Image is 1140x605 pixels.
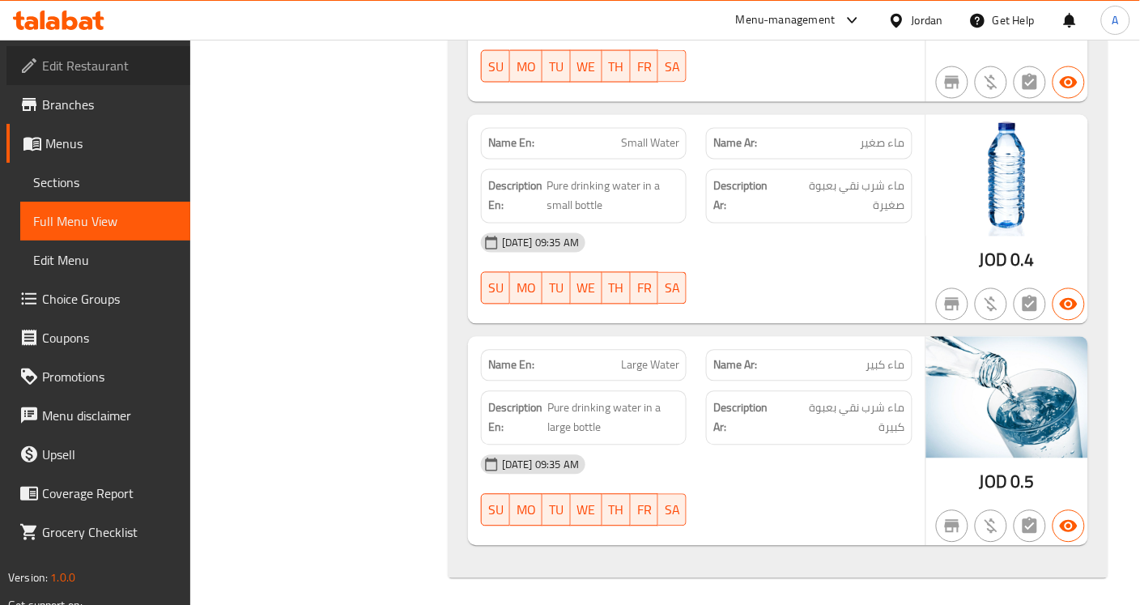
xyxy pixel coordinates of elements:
[488,277,504,300] span: SU
[6,318,190,357] a: Coupons
[571,50,602,83] button: WE
[736,11,836,30] div: Menu-management
[713,135,757,152] strong: Name Ar:
[488,135,534,152] strong: Name En:
[42,289,177,309] span: Choice Groups
[542,272,571,305] button: TU
[517,499,536,522] span: MO
[577,499,596,522] span: WE
[602,272,631,305] button: TH
[1053,66,1085,99] button: Available
[6,46,190,85] a: Edit Restaurant
[912,11,943,29] div: Jordan
[510,50,542,83] button: MO
[6,435,190,474] a: Upsell
[481,494,510,526] button: SU
[6,279,190,318] a: Choice Groups
[665,277,680,300] span: SA
[488,398,544,438] strong: Description En:
[1053,510,1085,543] button: Available
[542,50,571,83] button: TU
[602,50,631,83] button: TH
[42,406,177,425] span: Menu disclaimer
[975,510,1007,543] button: Purchased item
[861,135,905,152] span: ماء صغير
[866,357,905,374] span: ماء كبير
[1112,11,1119,29] span: A
[637,499,653,522] span: FR
[42,484,177,503] span: Coverage Report
[6,357,190,396] a: Promotions
[8,567,48,588] span: Version:
[542,494,571,526] button: TU
[1014,288,1046,321] button: Not has choices
[42,95,177,114] span: Branches
[1014,66,1046,99] button: Not has choices
[571,272,602,305] button: WE
[549,277,564,300] span: TU
[488,55,504,79] span: SU
[50,567,75,588] span: 1.0.0
[713,177,779,216] strong: Description Ar:
[488,177,544,216] strong: Description En:
[658,272,687,305] button: SA
[577,277,596,300] span: WE
[621,135,679,152] span: Small Water
[980,245,1007,276] span: JOD
[577,55,596,79] span: WE
[713,357,757,374] strong: Name Ar:
[637,277,653,300] span: FR
[936,510,968,543] button: Not branch specific item
[510,494,542,526] button: MO
[665,55,680,79] span: SA
[609,55,624,79] span: TH
[33,211,177,231] span: Full Menu View
[517,55,536,79] span: MO
[1053,288,1085,321] button: Available
[936,66,968,99] button: Not branch specific item
[42,328,177,347] span: Coupons
[496,236,585,251] span: [DATE] 09:35 AM
[6,124,190,163] a: Menus
[20,241,190,279] a: Edit Menu
[20,163,190,202] a: Sections
[33,250,177,270] span: Edit Menu
[658,494,687,526] button: SA
[1014,510,1046,543] button: Not has choices
[6,396,190,435] a: Menu disclaimer
[637,55,653,79] span: FR
[980,467,1007,498] span: JOD
[926,115,1088,236] img: %D9%85%D8%A7%D8%A1_%D8%B5%D8%BA%D9%8A%D8%B1_638905901530962829.jpg
[488,499,504,522] span: SU
[609,499,624,522] span: TH
[547,177,680,216] span: Pure drinking water in a small bottle
[783,177,905,216] span: ماء شرب نقي بعبوة صغيرة
[602,494,631,526] button: TH
[45,134,177,153] span: Menus
[975,66,1007,99] button: Purchased item
[42,367,177,386] span: Promotions
[665,499,680,522] span: SA
[1010,245,1034,276] span: 0.4
[6,85,190,124] a: Branches
[631,50,659,83] button: FR
[609,277,624,300] span: TH
[33,173,177,192] span: Sections
[42,56,177,75] span: Edit Restaurant
[517,277,536,300] span: MO
[621,357,679,374] span: Large Water
[1010,467,1034,498] span: 0.5
[926,337,1088,458] img: %D9%85%D8%A7%D8%A1_%D9%83%D8%A8%D9%8A%D8%B1_638905901531470289.jpg
[481,272,510,305] button: SU
[549,55,564,79] span: TU
[975,288,1007,321] button: Purchased item
[549,499,564,522] span: TU
[42,522,177,542] span: Grocery Checklist
[6,513,190,552] a: Grocery Checklist
[658,50,687,83] button: SA
[785,398,905,438] span: ماء شرب نقي بعبوة كبيرة
[481,50,510,83] button: SU
[42,445,177,464] span: Upsell
[496,458,585,473] span: [DATE] 09:35 AM
[936,288,968,321] button: Not branch specific item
